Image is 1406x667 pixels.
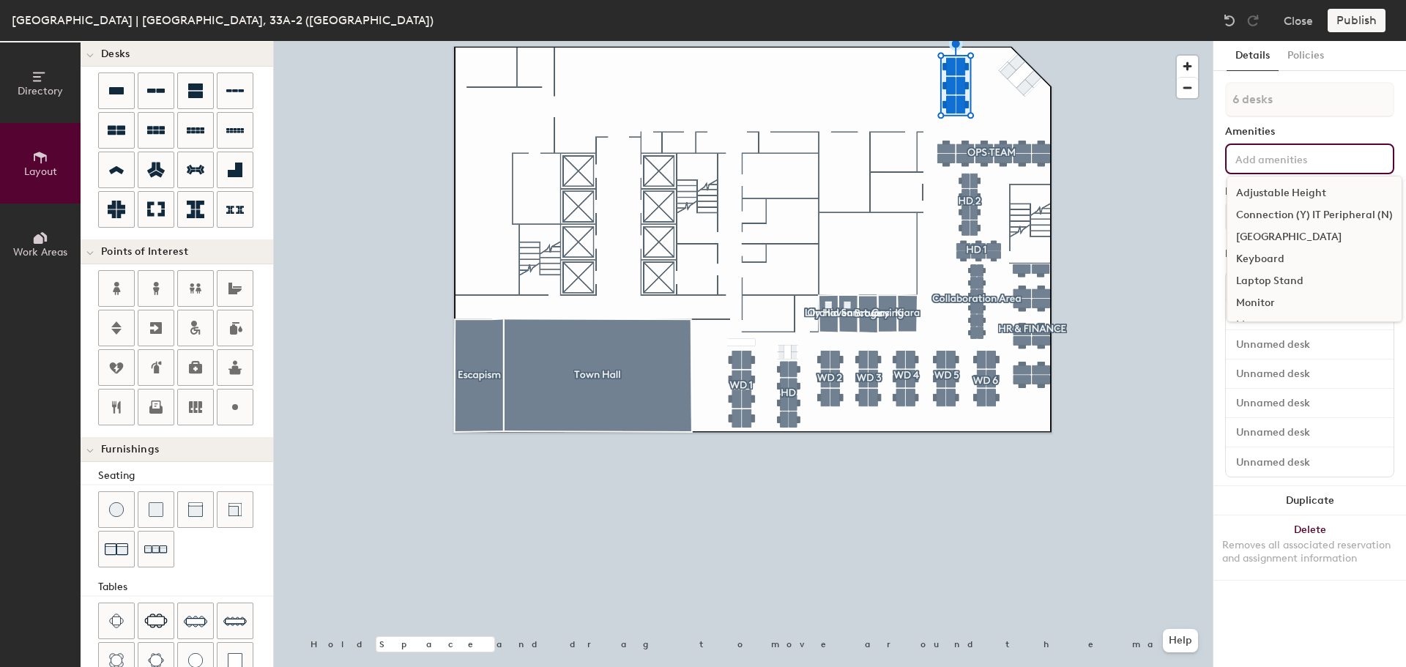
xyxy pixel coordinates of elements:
[1227,292,1402,314] div: Monitor
[24,165,57,178] span: Layout
[98,468,273,484] div: Seating
[177,491,214,528] button: Couch (middle)
[228,502,242,517] img: Couch (corner)
[98,579,273,595] div: Tables
[1229,452,1391,472] input: Unnamed desk
[109,502,124,517] img: Stool
[144,614,168,628] img: Six seat table
[98,531,135,567] button: Couch (x2)
[177,603,214,639] button: Eight seat table
[138,603,174,639] button: Six seat table
[98,603,135,639] button: Four seat table
[138,531,174,567] button: Couch (x3)
[1227,226,1402,248] div: [GEOGRAPHIC_DATA]
[1229,422,1391,443] input: Unnamed desk
[1225,186,1394,198] div: Desk Type
[12,11,434,29] div: [GEOGRAPHIC_DATA] | [GEOGRAPHIC_DATA], 33A-2 ([GEOGRAPHIC_DATA])
[217,603,253,639] button: Ten seat table
[188,502,203,517] img: Couch (middle)
[1227,270,1402,292] div: Laptop Stand
[18,85,63,97] span: Directory
[1284,9,1313,32] button: Close
[101,246,188,258] span: Points of Interest
[1227,182,1402,204] div: Adjustable Height
[13,246,67,258] span: Work Areas
[1227,41,1279,71] button: Details
[1246,13,1260,28] img: Redo
[98,491,135,528] button: Stool
[101,444,159,455] span: Furnishings
[1227,314,1402,336] div: Mouse
[105,537,128,561] img: Couch (x2)
[1227,204,1402,226] div: Connection (Y) IT Peripheral (N)
[1222,539,1397,565] div: Removes all associated reservation and assignment information
[1229,364,1391,384] input: Unnamed desk
[1163,629,1198,652] button: Help
[1225,126,1394,138] div: Amenities
[1279,41,1333,71] button: Policies
[1225,204,1394,230] button: Hoteled
[1232,149,1364,167] input: Add amenities
[149,502,163,517] img: Cushion
[1213,486,1406,515] button: Duplicate
[101,48,130,60] span: Desks
[109,614,124,628] img: Four seat table
[144,538,168,561] img: Couch (x3)
[223,609,247,633] img: Ten seat table
[217,491,253,528] button: Couch (corner)
[1222,13,1237,28] img: Undo
[1229,335,1391,355] input: Unnamed desk
[184,609,207,633] img: Eight seat table
[1225,248,1253,260] div: Desks
[1227,248,1402,270] div: Keyboard
[1229,393,1391,414] input: Unnamed desk
[138,491,174,528] button: Cushion
[1213,515,1406,580] button: DeleteRemoves all associated reservation and assignment information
